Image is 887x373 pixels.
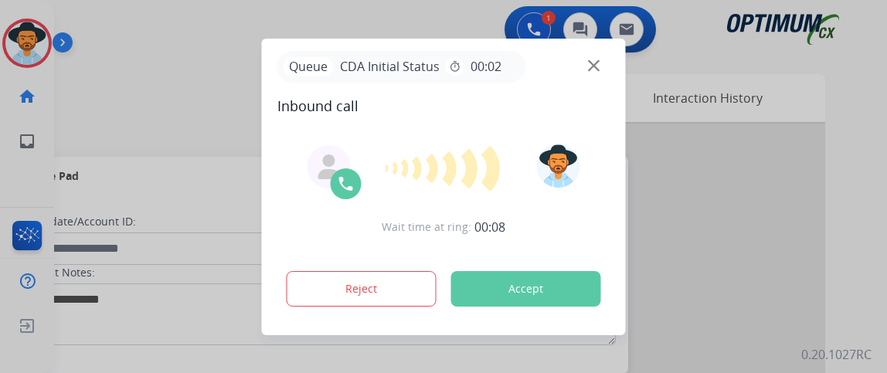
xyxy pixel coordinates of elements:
[284,57,334,76] p: Queue
[334,57,446,76] span: CDA Initial Status
[474,218,505,236] span: 00:08
[337,175,355,193] img: call-icon
[536,144,579,188] img: avatar
[451,271,601,307] button: Accept
[317,154,342,179] img: agent-avatar
[588,59,600,71] img: close-button
[382,219,471,235] span: Wait time at ring:
[277,95,610,117] span: Inbound call
[801,345,872,364] p: 0.20.1027RC
[287,271,437,307] button: Reject
[471,57,501,76] span: 00:02
[449,60,461,73] mat-icon: timer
